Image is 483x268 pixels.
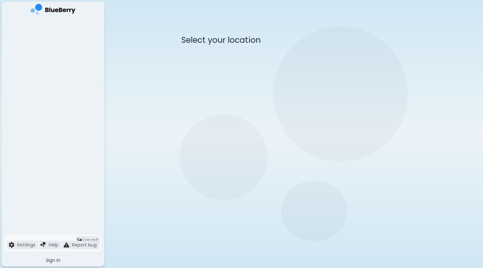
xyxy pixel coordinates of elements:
img: file icon [64,242,69,248]
p: Report bug [72,242,97,248]
img: logout [77,238,82,243]
span: Log out [83,237,98,243]
img: file icon [9,242,14,248]
p: Help [49,242,58,248]
img: file icon [40,242,46,248]
span: Sign in [46,257,60,263]
p: Select your location [181,35,406,45]
img: company logo [31,4,75,17]
p: Settings [17,242,35,248]
button: Sign in [4,254,102,266]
